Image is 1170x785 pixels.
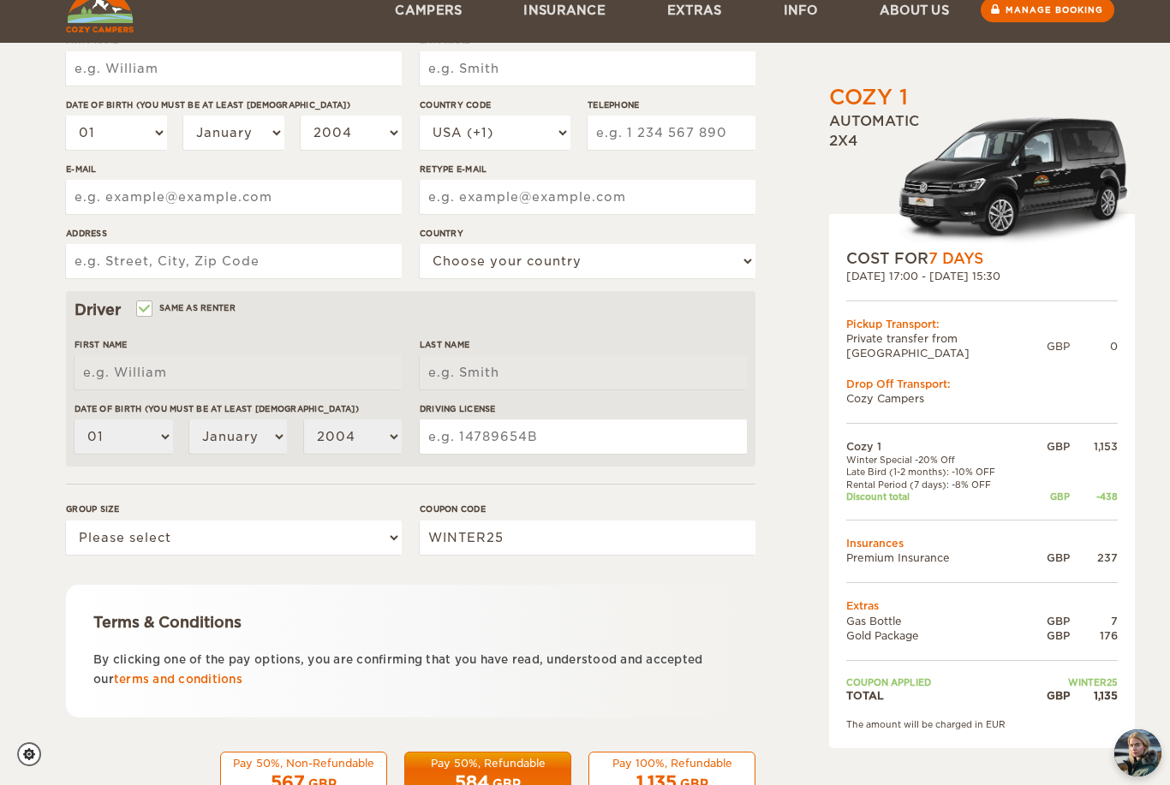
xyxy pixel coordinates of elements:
[420,338,747,351] label: Last Name
[93,612,728,633] div: Terms & Conditions
[846,454,1030,466] td: Winter Special -20% Off
[846,688,1030,703] td: TOTAL
[846,479,1030,491] td: Rental Period (7 days): -8% OFF
[75,338,402,351] label: First Name
[138,300,236,316] label: Same as renter
[846,628,1030,643] td: Gold Package
[1030,550,1070,565] div: GBP
[1030,688,1070,703] div: GBP
[1070,614,1118,628] div: 7
[846,317,1118,331] div: Pickup Transport:
[846,718,1118,730] div: The amount will be charged in EUR
[846,598,1118,613] td: Extras
[1114,729,1161,776] button: chat-button
[846,614,1030,628] td: Gas Bottle
[1070,439,1118,454] div: 1,153
[846,466,1030,478] td: Late Bird (1-2 months): -10% OFF
[846,391,1118,406] td: Cozy Campers
[114,673,242,686] a: terms and conditions
[1030,439,1070,454] div: GBP
[1070,688,1118,703] div: 1,135
[415,756,560,770] div: Pay 50%, Refundable
[75,402,402,415] label: Date of birth (You must be at least [DEMOGRAPHIC_DATA])
[66,227,402,240] label: Address
[846,269,1118,283] div: [DATE] 17:00 - [DATE] 15:30
[1070,628,1118,643] div: 176
[420,402,747,415] label: Driving License
[1030,628,1070,643] div: GBP
[66,180,402,214] input: e.g. example@example.com
[231,756,376,770] div: Pay 50%, Non-Refundable
[66,98,402,111] label: Date of birth (You must be at least [DEMOGRAPHIC_DATA])
[1047,339,1070,354] div: GBP
[829,112,1135,247] div: Automatic 2x4
[846,439,1030,454] td: Cozy 1
[846,676,1030,688] td: Coupon applied
[1030,614,1070,628] div: GBP
[588,116,755,150] input: e.g. 1 234 567 890
[420,163,755,175] label: Retype E-mail
[1070,550,1118,565] div: 237
[420,227,755,240] label: Country
[898,117,1135,248] img: Volkswagen-Caddy-MaxiCrew_.png
[1070,491,1118,503] div: -438
[420,51,755,86] input: e.g. Smith
[420,98,570,111] label: Country Code
[846,491,1030,503] td: Discount total
[420,419,747,454] input: e.g. 14789654B
[66,163,402,175] label: E-mail
[588,98,755,111] label: Telephone
[75,300,747,320] div: Driver
[846,248,1118,269] div: COST FOR
[66,244,402,278] input: e.g. Street, City, Zip Code
[1030,676,1118,688] td: WINTER25
[75,355,402,390] input: e.g. William
[1070,339,1118,354] div: 0
[846,536,1118,550] td: Insurances
[1114,729,1161,776] img: Freyja at Cozy Campers
[138,305,149,316] input: Same as renter
[420,355,747,390] input: e.g. Smith
[928,250,983,267] span: 7 Days
[829,83,908,112] div: Cozy 1
[93,650,728,690] p: By clicking one of the pay options, you are confirming that you have read, understood and accepte...
[66,503,402,515] label: Group size
[846,550,1030,565] td: Premium Insurance
[1030,491,1070,503] div: GBP
[66,51,402,86] input: e.g. William
[846,377,1118,391] div: Drop Off Transport:
[846,331,1047,360] td: Private transfer from [GEOGRAPHIC_DATA]
[420,180,755,214] input: e.g. example@example.com
[420,503,755,515] label: Coupon code
[600,756,744,770] div: Pay 100%, Refundable
[17,742,52,766] a: Cookie settings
